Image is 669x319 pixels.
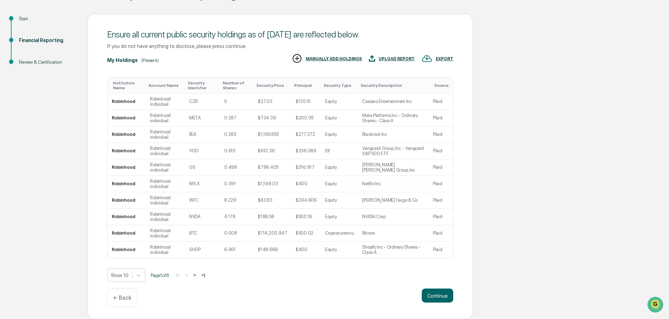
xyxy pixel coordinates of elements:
td: $1,199.03 [254,176,291,192]
div: 🔎 [7,102,13,108]
td: Robinhood individual [146,209,185,225]
td: Robinhood [108,176,146,192]
td: $796.405 [254,159,291,176]
button: Continue [422,289,453,303]
td: $83.83 [254,192,291,209]
td: Blackrock Inc. [358,126,429,143]
td: Shopify Inc - Ordinary Shares - Class A [358,242,429,258]
td: $500.02 [291,225,321,242]
td: Cryptocurrency [321,225,358,242]
td: Equity [321,93,358,110]
div: Toggle SortBy [361,83,426,88]
div: Toggle SortBy [188,81,217,90]
td: Robinhood individual [146,192,185,209]
td: $734.39 [254,110,291,126]
img: UPLOAD REPORT [369,53,375,64]
td: Robinhood [108,225,146,242]
div: Financial Reporting [19,37,76,44]
td: WFC [185,192,220,209]
td: Netflix Inc. [358,176,429,192]
td: Plaid [429,143,453,159]
td: Equity [321,110,358,126]
td: 8.229 [220,192,254,209]
td: $500.16 [291,209,321,225]
td: 0.391 [220,176,254,192]
span: Data Lookup [14,102,44,109]
td: CZR [185,93,220,110]
td: 0.287 [220,110,254,126]
td: NVDA [185,209,220,225]
a: 🖐️Preclearance [4,85,48,98]
td: Meta Platforms Inc - Ordinary Shares - Class A [358,110,429,126]
td: Caesars Entertainment Inc [358,93,429,110]
div: Review & Certification [19,58,76,66]
a: Powered byPylon [49,118,85,124]
td: Plaid [429,159,453,176]
td: Robinhood [108,242,146,258]
td: $400 [291,242,321,258]
td: Robinhood [108,110,146,126]
td: $336.089 [291,143,321,159]
td: BLK [185,126,220,143]
td: Robinhood [108,143,146,159]
td: Plaid [429,93,453,110]
div: Start [19,15,76,22]
button: > [191,272,198,278]
td: Robinhood [108,192,146,209]
td: Plaid [429,225,453,242]
div: 🖐️ [7,89,13,95]
td: 0.283 [220,126,254,143]
td: Equity [321,192,358,209]
td: $244.606 [291,192,321,209]
td: Robinhood [108,93,146,110]
img: MANUALLY ADD HOLDINGS [292,53,302,64]
div: Toggle SortBy [434,83,450,88]
td: Robinhood individual [146,176,185,192]
td: Robinhood individual [146,143,185,159]
td: Robinhood [108,209,146,225]
button: < [183,272,190,278]
td: $1,165.855 [254,126,291,143]
td: $200.05 [291,110,321,126]
div: We're available if you need us! [24,61,89,66]
td: GS [185,159,220,176]
td: Equity [321,126,358,143]
span: Page 1 of 6 [151,272,169,278]
td: META [185,110,220,126]
td: Vanguard Group, Inc. - Vanguard S&P 500 ETF [358,143,429,159]
td: Plaid [429,242,453,258]
td: 0.498 [220,159,254,176]
td: $400 [291,176,321,192]
p: How can we help? [7,15,127,26]
td: Robinhood individual [146,225,185,242]
td: 0.008 [220,225,254,242]
div: My Holdings [107,57,138,63]
a: 🔎Data Lookup [4,99,47,111]
div: Toggle SortBy [294,83,318,88]
td: $148.669 [254,242,291,258]
span: Attestations [58,88,87,95]
a: 🗄️Attestations [48,85,90,98]
td: NFLX [185,176,220,192]
td: Bitcoin [358,225,429,242]
td: $114,200.947 [254,225,291,242]
td: $277.272 [291,126,321,143]
td: Equity [321,209,358,225]
p: ← Back [113,294,131,301]
span: Preclearance [14,88,45,95]
td: Robinhood [108,159,146,176]
div: 🗄️ [51,89,56,95]
div: UPLOAD REPORT [379,56,415,61]
button: >| [199,272,207,278]
td: Robinhood individual [146,159,185,176]
button: |< [174,272,182,278]
div: Toggle SortBy [223,81,251,90]
td: VOO [185,143,220,159]
div: Ensure all current public security holdings as of [DATE] are reflected below. [107,29,453,40]
td: 0.615 [220,143,254,159]
td: 6.461 [220,242,254,258]
div: EXPORT [436,56,453,61]
div: Toggle SortBy [149,83,182,88]
td: 4.178 [220,209,254,225]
